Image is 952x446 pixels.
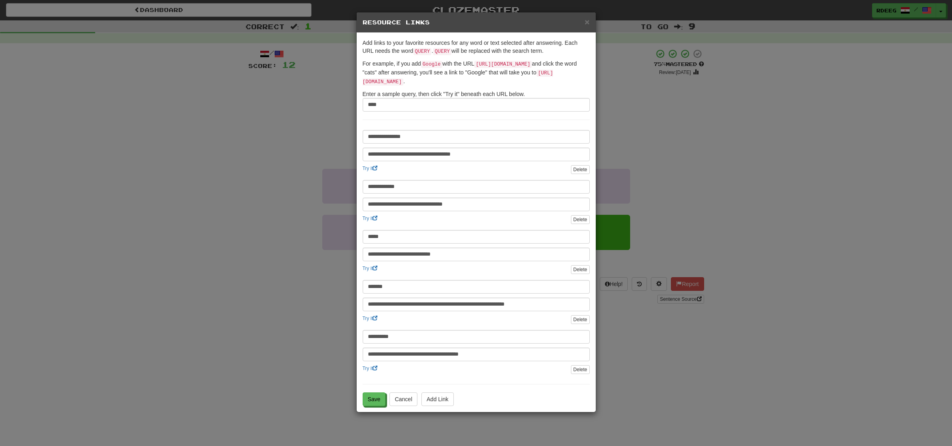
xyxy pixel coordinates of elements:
[363,248,590,261] input: url
[363,298,590,311] input: url
[363,348,590,361] input: url
[363,316,378,321] a: Try it
[363,330,590,344] input: name
[363,198,590,211] input: url
[363,148,590,161] input: url
[433,48,451,55] code: QUERY
[363,60,590,86] p: For example, if you add with the URL and click the word "cats" after answering, you'll see a link...
[413,48,432,55] code: QUERY
[363,39,590,56] p: Add links to your favorite resources for any word or text selected after answering. Each URL need...
[363,392,386,406] button: Save
[363,70,553,86] code: [URL][DOMAIN_NAME]
[363,366,378,371] a: Try it
[474,61,532,68] code: [URL][DOMAIN_NAME]
[585,17,589,26] span: ×
[363,216,378,221] a: Try it
[363,266,378,271] a: Try it
[363,130,590,144] input: name
[389,392,417,406] button: Cancel
[571,365,590,374] button: delete
[363,230,590,244] input: name
[571,215,590,224] button: delete
[585,18,589,26] button: Close
[363,280,590,294] input: name
[363,166,378,171] a: Try it
[571,315,590,324] button: delete
[421,61,442,68] code: Google
[363,18,590,26] h5: Resource Links
[363,180,590,194] input: name
[363,98,590,112] input: sample query
[571,265,590,274] button: delete
[421,392,453,406] button: Add Link
[571,165,590,174] button: delete
[363,90,590,112] p: Enter a sample query, then click "Try it" beneath each URL below.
